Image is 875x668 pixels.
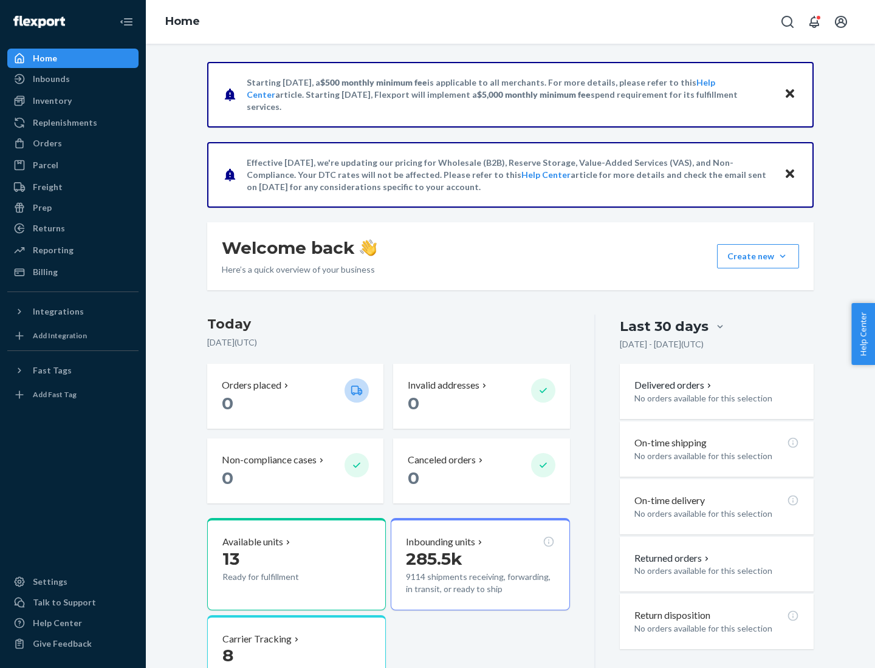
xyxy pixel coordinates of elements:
[33,73,70,85] div: Inbounds
[33,159,58,171] div: Parcel
[222,535,283,549] p: Available units
[33,364,72,377] div: Fast Tags
[207,438,383,503] button: Non-compliance cases 0
[393,438,569,503] button: Canceled orders 0
[408,453,476,467] p: Canceled orders
[320,77,427,87] span: $500 monthly minimum fee
[33,244,74,256] div: Reporting
[207,518,386,610] button: Available units13Ready for fulfillment
[7,385,139,404] a: Add Fast Tag
[33,52,57,64] div: Home
[222,645,233,666] span: 8
[165,15,200,28] a: Home
[222,237,377,259] h1: Welcome back
[33,222,65,234] div: Returns
[393,364,569,429] button: Invalid addresses 0
[521,169,571,180] a: Help Center
[7,91,139,111] a: Inventory
[7,326,139,346] a: Add Integration
[406,548,462,569] span: 285.5k
[222,571,335,583] p: Ready for fulfillment
[634,565,799,577] p: No orders available for this selection
[634,436,707,450] p: On-time shipping
[207,336,570,349] p: [DATE] ( UTC )
[33,389,77,400] div: Add Fast Tag
[33,596,96,608] div: Talk to Support
[7,302,139,321] button: Integrations
[7,361,139,380] button: Fast Tags
[207,315,570,334] h3: Today
[802,10,826,34] button: Open notifications
[717,244,799,268] button: Create new
[360,239,377,256] img: hand-wave emoji
[222,548,239,569] span: 13
[247,157,772,193] p: Effective [DATE], we're updating our pricing for Wholesale (B2B), Reserve Storage, Value-Added Se...
[114,10,139,34] button: Close Navigation
[33,617,82,629] div: Help Center
[33,117,97,129] div: Replenishments
[408,468,419,488] span: 0
[33,137,62,149] div: Orders
[406,535,475,549] p: Inbounding units
[7,198,139,217] a: Prep
[634,622,799,635] p: No orders available for this selection
[7,572,139,591] a: Settings
[7,240,139,260] a: Reporting
[33,202,52,214] div: Prep
[247,77,772,113] p: Starting [DATE], a is applicable to all merchants. For more details, please refer to this article...
[7,69,139,89] a: Inbounds
[782,166,798,183] button: Close
[222,264,377,276] p: Here’s a quick overview of your business
[620,317,709,336] div: Last 30 days
[634,392,799,404] p: No orders available for this selection
[620,338,704,350] p: [DATE] - [DATE] ( UTC )
[634,551,712,565] button: Returned orders
[33,638,92,650] div: Give Feedback
[7,177,139,197] a: Freight
[33,95,72,107] div: Inventory
[33,305,84,318] div: Integrations
[222,453,317,467] p: Non-compliance cases
[634,494,705,508] p: On-time delivery
[207,364,383,429] button: Orders placed 0
[7,113,139,132] a: Replenishments
[7,155,139,175] a: Parcel
[782,86,798,103] button: Close
[634,508,799,520] p: No orders available for this selection
[634,378,714,392] button: Delivered orders
[13,16,65,28] img: Flexport logo
[406,571,554,595] p: 9114 shipments receiving, forwarding, in transit, or ready to ship
[391,518,569,610] button: Inbounding units285.5k9114 shipments receiving, forwarding, in transit, or ready to ship
[775,10,800,34] button: Open Search Box
[33,181,63,193] div: Freight
[408,378,479,392] p: Invalid addresses
[222,378,281,392] p: Orders placed
[7,613,139,633] a: Help Center
[222,393,233,414] span: 0
[33,330,87,341] div: Add Integration
[634,608,710,622] p: Return disposition
[7,262,139,282] a: Billing
[222,632,292,646] p: Carrier Tracking
[408,393,419,414] span: 0
[7,634,139,653] button: Give Feedback
[7,219,139,238] a: Returns
[634,450,799,462] p: No orders available for this selection
[829,10,853,34] button: Open account menu
[851,303,875,365] button: Help Center
[477,89,591,100] span: $5,000 monthly minimum fee
[33,576,67,588] div: Settings
[33,266,58,278] div: Billing
[7,593,139,612] a: Talk to Support
[222,468,233,488] span: 0
[7,49,139,68] a: Home
[7,134,139,153] a: Orders
[156,4,210,39] ol: breadcrumbs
